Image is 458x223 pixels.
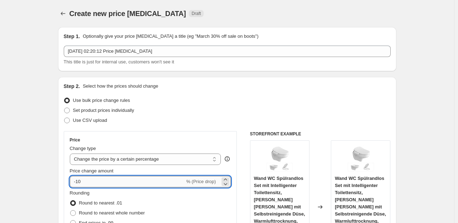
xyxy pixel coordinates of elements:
span: Round to nearest .01 [79,200,122,206]
span: % (Price drop) [186,179,216,184]
span: Draft [192,11,201,16]
input: -15 [70,176,185,187]
span: Rounding [70,190,90,196]
span: Use CSV upload [73,118,107,123]
p: Optionally give your price [MEDICAL_DATA] a title (eg "March 30% off sale on boots") [83,33,258,40]
img: 51cYB4KLpgL_80x.jpg [347,144,375,173]
span: Set product prices individually [73,108,134,113]
h2: Step 1. [64,33,80,40]
input: 30% off holiday sale [64,46,391,57]
span: Price change amount [70,168,114,173]
h6: STOREFRONT EXAMPLE [250,131,391,137]
span: Change type [70,146,96,151]
h3: Price [70,137,80,143]
span: This title is just for internal use, customers won't see it [64,59,174,64]
span: Round to nearest whole number [79,210,145,216]
p: Select how the prices should change [83,83,158,90]
div: help [224,155,231,162]
span: Create new price [MEDICAL_DATA] [69,10,186,17]
button: Price change jobs [58,9,68,19]
img: 51cYB4KLpgL_80x.jpg [265,144,294,173]
h2: Step 2. [64,83,80,90]
span: Use bulk price change rules [73,98,130,103]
